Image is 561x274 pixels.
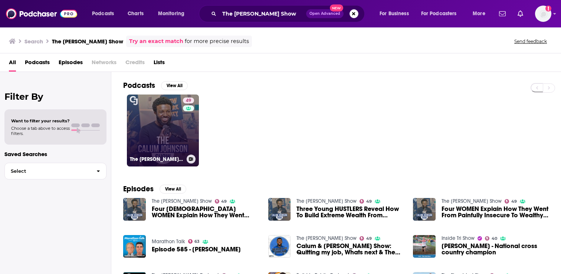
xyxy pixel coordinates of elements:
[535,6,551,22] img: User Profile
[11,118,70,123] span: Want to filter your results?
[442,206,549,218] span: Four WOMEN Explain How They Went From Painfully Insecure To Wealthy Part 2 | The [PERSON_NAME] Show
[535,6,551,22] button: Show profile menu
[123,81,155,90] h2: Podcasts
[485,236,497,241] a: 40
[219,8,306,20] input: Search podcasts, credits, & more...
[123,184,154,194] h2: Episodes
[296,206,404,218] span: Three Young HUSTLERS Reveal How To Build Extreme Wealth From Nothing | The [PERSON_NAME] Show
[52,38,123,45] h3: The [PERSON_NAME] Show
[186,97,191,105] span: 49
[268,198,291,221] img: Three Young HUSTLERS Reveal How To Build Extreme Wealth From Nothing | The Calum Johnson Show
[413,235,436,258] img: Calum Johnson - National cross country champion
[129,37,183,46] a: Try an exact match
[92,9,114,19] span: Podcasts
[442,235,475,241] a: Inside Tri Show
[161,81,188,90] button: View All
[413,198,436,221] img: Four WOMEN Explain How They Went From Painfully Insecure To Wealthy Part 2 | The Calum Johnson Show
[535,6,551,22] span: Logged in as alignPR
[206,5,372,22] div: Search podcasts, credits, & more...
[123,184,186,194] a: EpisodesView All
[215,199,227,204] a: 49
[221,200,227,203] span: 49
[467,8,495,20] button: open menu
[183,98,194,103] a: 49
[380,9,409,19] span: For Business
[59,56,83,72] a: Episodes
[268,235,291,258] img: Calum & Kolby Show: Quitting my job, Whats next & The Power Of Betting on Yourself
[154,56,165,72] a: Lists
[515,7,526,20] a: Show notifications dropdown
[153,8,194,20] button: open menu
[188,239,200,244] a: 63
[442,243,549,255] span: [PERSON_NAME] - National cross country champion
[512,38,549,44] button: Send feedback
[125,56,145,72] span: Credits
[360,236,372,241] a: 49
[366,200,372,203] span: 49
[421,9,457,19] span: For Podcasters
[123,198,146,221] img: Four Black WOMEN Explain How They Went From Nothing To Wealthy | The Calum Johnson Show
[24,38,43,45] h3: Search
[152,246,241,252] a: Episode 585 - Calum Johnson
[194,240,200,243] span: 63
[4,91,106,102] h2: Filter By
[158,9,184,19] span: Monitoring
[306,9,344,18] button: Open AdvancedNew
[5,169,91,174] span: Select
[4,163,106,179] button: Select
[123,235,146,258] img: Episode 585 - Calum Johnson
[296,243,404,255] span: Calum & [PERSON_NAME] Show: Quitting my job, Whats next & The Power Of Betting on Yourself
[4,151,106,158] p: Saved Searches
[442,206,549,218] a: Four WOMEN Explain How They Went From Painfully Insecure To Wealthy Part 2 | The Calum Johnson Show
[130,156,184,162] h3: The [PERSON_NAME] Show
[492,237,497,240] span: 40
[416,8,467,20] button: open menu
[296,206,404,218] a: Three Young HUSTLERS Reveal How To Build Extreme Wealth From Nothing | The Calum Johnson Show
[511,200,517,203] span: 49
[330,4,343,11] span: New
[496,7,509,20] a: Show notifications dropdown
[152,206,259,218] span: Four [DEMOGRAPHIC_DATA] WOMEN Explain How They Went From Nothing To Wealthy | The [PERSON_NAME] Show
[11,126,70,136] span: Choose a tab above to access filters.
[152,246,241,252] span: Episode 585 - [PERSON_NAME]
[185,37,249,46] span: for more precise results
[9,56,16,72] a: All
[296,235,357,241] a: The Calum Johnson Show
[296,198,357,204] a: The Calum Johnson Show
[87,8,124,20] button: open menu
[505,199,517,204] a: 49
[160,185,186,194] button: View All
[473,9,485,19] span: More
[309,12,340,16] span: Open Advanced
[296,243,404,255] a: Calum & Kolby Show: Quitting my job, Whats next & The Power Of Betting on Yourself
[152,238,185,245] a: Marathon Talk
[152,206,259,218] a: Four Black WOMEN Explain How They Went From Nothing To Wealthy | The Calum Johnson Show
[152,198,212,204] a: The Calum Johnson Show
[442,198,502,204] a: The Calum Johnson Show
[545,6,551,11] svg: Add a profile image
[442,243,549,255] a: Calum Johnson - National cross country champion
[360,199,372,204] a: 49
[123,81,188,90] a: PodcastsView All
[366,237,372,240] span: 49
[25,56,50,72] a: Podcasts
[127,95,199,166] a: 49The [PERSON_NAME] Show
[123,8,148,20] a: Charts
[6,7,77,21] img: Podchaser - Follow, Share and Rate Podcasts
[374,8,418,20] button: open menu
[128,9,144,19] span: Charts
[92,56,117,72] span: Networks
